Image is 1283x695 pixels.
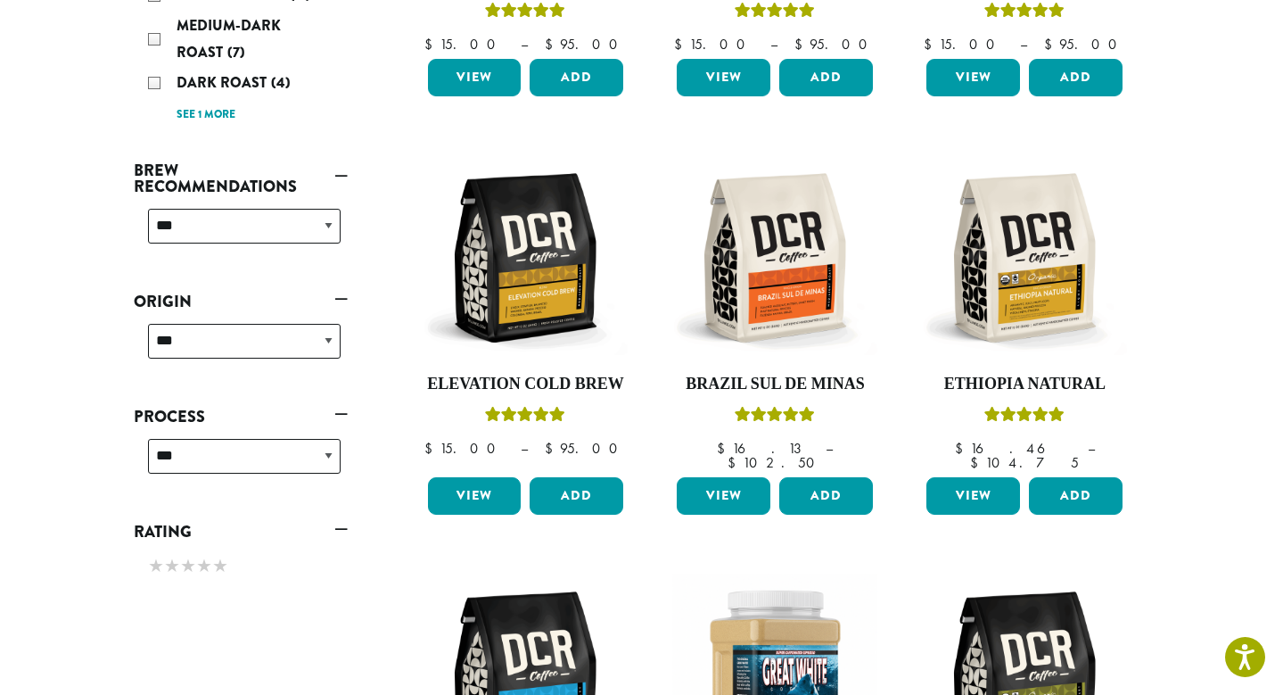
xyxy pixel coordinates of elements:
span: (4) [271,72,291,93]
bdi: 15.00 [674,35,753,54]
span: Dark Roast [177,72,271,93]
img: DCR-12oz-Elevation-Cold-Brew-Stock-scaled.png [423,155,628,360]
h4: Elevation Cold Brew [424,375,629,394]
span: – [1020,35,1027,54]
span: – [1088,439,1095,458]
span: ★ [212,553,228,579]
div: Process [134,432,348,495]
bdi: 15.00 [924,35,1003,54]
a: View [926,59,1020,96]
bdi: 95.00 [1044,35,1125,54]
h4: Brazil Sul De Minas [672,375,877,394]
span: ★ [180,553,196,579]
button: Add [530,59,623,96]
button: Add [779,477,873,515]
span: $ [794,35,810,54]
bdi: 15.00 [424,35,504,54]
a: View [677,477,770,515]
a: View [428,59,522,96]
span: $ [728,453,743,472]
div: Rating [134,547,348,588]
a: See 1 more [177,106,235,124]
div: Rated 5.00 out of 5 [735,404,815,431]
bdi: 104.75 [970,453,1079,472]
span: ★ [164,553,180,579]
bdi: 15.00 [424,439,504,458]
div: Brew Recommendations [134,202,348,265]
span: ★ [196,553,212,579]
bdi: 102.50 [728,453,823,472]
bdi: 95.00 [545,439,626,458]
button: Add [1029,477,1123,515]
span: $ [924,35,939,54]
a: View [677,59,770,96]
span: $ [424,35,440,54]
button: Add [530,477,623,515]
a: Origin [134,286,348,317]
button: Add [779,59,873,96]
a: View [926,477,1020,515]
span: – [521,439,528,458]
div: Rated 5.00 out of 5 [984,404,1065,431]
bdi: 16.13 [717,439,809,458]
span: $ [424,439,440,458]
span: Medium-Dark Roast [177,15,281,62]
a: Brew Recommendations [134,155,348,202]
img: DCR-12oz-Brazil-Sul-De-Minas-Stock-scaled.png [672,155,877,360]
span: $ [970,453,985,472]
span: $ [674,35,689,54]
a: Ethiopia NaturalRated 5.00 out of 5 [922,155,1127,471]
button: Add [1029,59,1123,96]
a: Process [134,401,348,432]
a: Rating [134,517,348,547]
img: DCR-12oz-FTO-Ethiopia-Natural-Stock-scaled.png [922,155,1127,360]
span: – [521,35,528,54]
bdi: 95.00 [545,35,626,54]
span: $ [1044,35,1059,54]
span: $ [545,35,560,54]
div: Rated 5.00 out of 5 [485,404,565,431]
span: $ [955,439,970,458]
span: ★ [148,553,164,579]
span: (7) [227,42,245,62]
a: Brazil Sul De MinasRated 5.00 out of 5 [672,155,877,471]
div: Origin [134,317,348,380]
span: $ [545,439,560,458]
h4: Ethiopia Natural [922,375,1127,394]
span: $ [717,439,732,458]
span: – [770,35,777,54]
a: View [428,477,522,515]
bdi: 16.46 [955,439,1071,458]
span: – [826,439,833,458]
bdi: 95.00 [794,35,876,54]
a: Elevation Cold BrewRated 5.00 out of 5 [424,155,629,471]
